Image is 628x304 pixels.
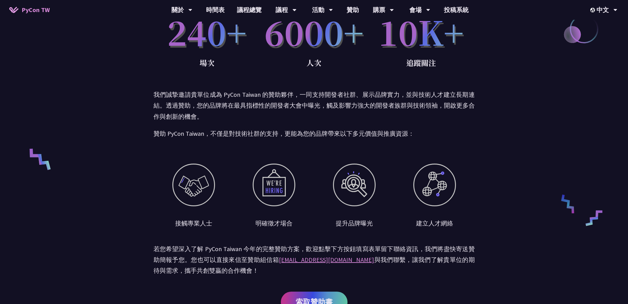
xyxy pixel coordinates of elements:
a: [EMAIL_ADDRESS][DOMAIN_NAME] [279,256,374,263]
p: 若您希望深入了解 PyCon Taiwan 今年的完整贊助方案，歡迎點擊下方按鈕填寫表單留下聯絡資訊，我們將盡快寄送贊助簡報予您。您也可以直接來信至贊助組信箱 與我們聯繫，讓我們了解貴單位的期待... [154,243,475,276]
div: 提升品牌曝光 [336,219,373,228]
p: 6000+ [260,6,368,57]
img: Home icon of PyCon TW 2025 [9,7,19,13]
div: 建立人才網絡 [416,219,453,228]
img: Locale Icon [590,8,596,12]
div: 明確徵才場合 [255,219,293,228]
p: 我們誠摯邀請貴單位成為 PyCon Taiwan 的贊助夥伴，一同支持開發者社群、展示品牌實力，並與技術人才建立長期連結。透過贊助，您的品牌將在最具指標性的開發者大會中曝光，觸及影響力強大的開發... [154,89,475,122]
a: PyCon TW [3,2,56,18]
p: 贊助 PyCon Taiwan，不僅是對技術社群的支持，更能為您的品牌帶來以下多元價值與推廣資源： [154,128,475,139]
p: 人次 [260,57,368,69]
p: 場次 [154,57,261,69]
span: PyCon TW [22,5,50,15]
p: 10K+ [368,6,475,57]
p: 240+ [154,6,261,57]
div: 接觸專業人士 [175,219,212,228]
p: 追蹤關注 [368,57,475,69]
